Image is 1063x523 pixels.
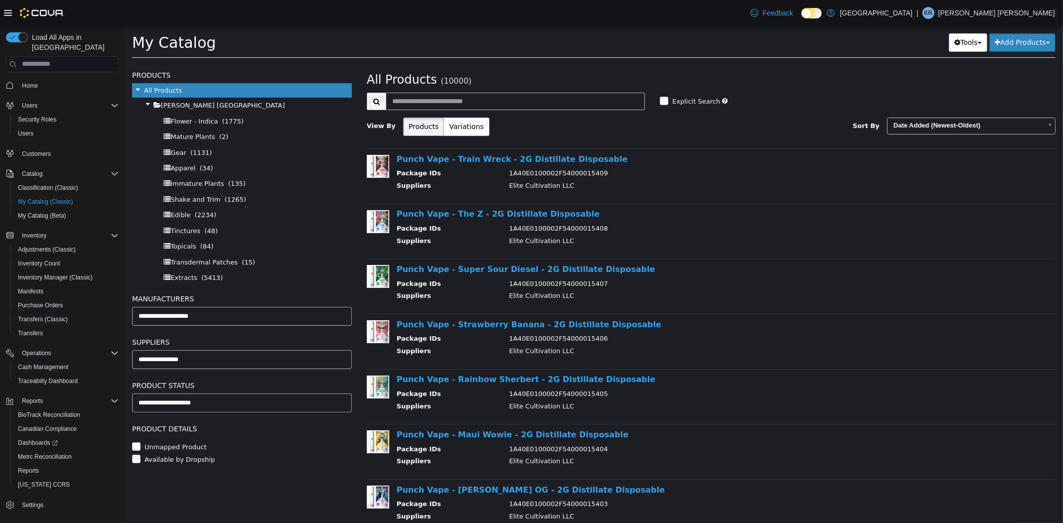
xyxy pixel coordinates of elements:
span: Inventory Manager (Classic) [14,271,119,283]
input: Dark Mode [801,8,822,18]
span: BioTrack Reconciliation [18,411,80,419]
span: (34) [75,138,89,145]
span: Cash Management [18,363,68,371]
span: Users [18,130,33,137]
span: Users [22,102,37,110]
span: My Catalog (Beta) [18,212,66,220]
div: klohe roper [922,7,934,19]
span: Canadian Compliance [18,425,77,433]
span: Reports [18,395,119,407]
a: BioTrack Reconciliation [14,409,84,421]
span: Washington CCRS [14,479,119,491]
button: Classification (Classic) [10,181,123,195]
a: Adjustments (Classic) [14,244,80,256]
span: (1131) [66,123,87,130]
button: Purchase Orders [10,298,123,312]
td: Elite Cultivation LLC [377,430,903,442]
img: 150 [242,239,265,261]
a: Manifests [14,285,47,297]
span: Metrc Reconciliation [18,453,72,461]
a: Purchase Orders [14,299,67,311]
span: Customers [22,150,51,158]
button: Transfers (Classic) [10,312,123,326]
h5: Product Details [7,396,227,408]
th: Package IDs [272,253,377,265]
span: Date Added (Newest-Oldest) [763,92,917,107]
a: Canadian Compliance [14,423,81,435]
span: Reports [18,467,39,475]
h5: Manufacturers [7,266,227,278]
span: Canadian Compliance [14,423,119,435]
h5: Suppliers [7,310,227,322]
img: 150 [242,459,265,482]
span: Operations [22,349,51,357]
span: Edible [46,185,66,192]
span: Tinctures [46,201,76,208]
th: Suppliers [272,210,377,222]
a: Punch Vape - Train Wreck - 2G Distillate Disposable [272,128,503,137]
th: Suppliers [272,430,377,442]
span: [US_STATE] CCRS [18,481,70,489]
h5: Product Status [7,353,227,365]
button: Catalog [18,168,46,180]
p: [PERSON_NAME] [PERSON_NAME] [938,7,1055,19]
button: Reports [18,395,47,407]
td: 1A40E0100002F54000015407 [377,253,903,265]
img: 150 [242,129,265,151]
span: Reports [22,397,43,405]
span: Settings [18,499,119,511]
span: kr [924,7,932,19]
span: Transfers [18,329,43,337]
span: (1265) [100,169,122,177]
button: Transfers [10,326,123,340]
button: Products [279,91,319,110]
button: Inventory Count [10,257,123,270]
button: Operations [18,347,55,359]
span: Transfers (Classic) [18,315,68,323]
button: Settings [2,498,123,512]
span: Metrc Reconciliation [14,451,119,463]
button: Add Products [865,7,931,25]
span: My Catalog [7,7,91,25]
a: Cash Management [14,361,72,373]
span: Immature Plants [46,153,99,161]
a: Feedback [747,3,797,23]
button: My Catalog (Classic) [10,195,123,209]
th: Package IDs [272,307,377,320]
a: Home [18,80,42,92]
span: Inventory Count [18,260,60,267]
img: Cova [20,8,64,18]
th: Package IDs [272,473,377,485]
p: [GEOGRAPHIC_DATA] [840,7,912,19]
span: (1775) [98,91,119,99]
a: [US_STATE] CCRS [14,479,74,491]
th: Package IDs [272,142,377,154]
a: Classification (Classic) [14,182,82,194]
p: | [916,7,918,19]
td: 1A40E0100002F54000015409 [377,142,903,154]
a: Settings [18,499,47,511]
button: Users [10,127,123,140]
span: Home [18,79,119,92]
span: My Catalog (Beta) [14,210,119,222]
span: (48) [80,201,93,208]
th: Suppliers [272,320,377,332]
a: Inventory Manager (Classic) [14,271,97,283]
span: Apparel [46,138,71,145]
img: 150 [242,184,265,207]
button: Inventory [2,229,123,243]
td: Elite Cultivation LLC [377,485,903,498]
span: Operations [18,347,119,359]
button: [US_STATE] CCRS [10,478,123,492]
span: Classification (Classic) [18,184,78,192]
a: Traceabilty Dashboard [14,375,82,387]
span: Feedback [762,8,793,18]
a: Users [14,128,37,139]
span: Security Roles [18,116,56,124]
span: Users [14,128,119,139]
span: Mature Plants [46,107,90,114]
span: (84) [76,216,89,224]
span: Transfers (Classic) [14,313,119,325]
span: Dashboards [14,437,119,449]
span: Transdermal Patches [46,232,113,240]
